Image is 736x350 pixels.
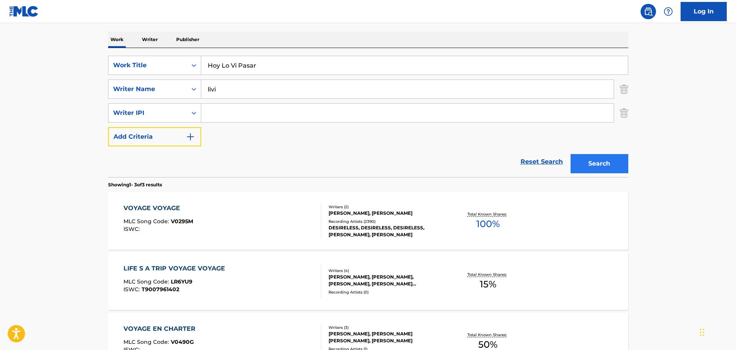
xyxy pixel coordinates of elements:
p: Writer [140,32,160,48]
form: Search Form [108,56,628,177]
img: Delete Criterion [620,103,628,123]
span: 100 % [476,217,500,231]
div: Writer IPI [113,108,182,118]
img: help [664,7,673,16]
p: Total Known Shares: [467,211,509,217]
div: [PERSON_NAME], [PERSON_NAME] [PERSON_NAME], [PERSON_NAME] [329,330,445,344]
p: Work [108,32,126,48]
div: Writers ( 2 ) [329,204,445,210]
span: ISWC : [124,286,142,293]
div: [PERSON_NAME], [PERSON_NAME], [PERSON_NAME], [PERSON_NAME] [PERSON_NAME] [329,274,445,287]
span: V0295M [171,218,193,225]
img: Delete Criterion [620,80,628,99]
p: Total Known Shares: [467,332,509,338]
img: MLC Logo [9,6,39,17]
iframe: Chat Widget [698,313,736,350]
a: VOYAGE VOYAGEMLC Song Code:V0295MISWC:Writers (2)[PERSON_NAME], [PERSON_NAME]Recording Artists (2... [108,192,628,250]
div: Recording Artists ( 0 ) [329,289,445,295]
div: VOYAGE EN CHARTER [124,324,199,333]
div: LIFE S A TRIP VOYAGE VOYAGE [124,264,229,273]
div: [PERSON_NAME], [PERSON_NAME] [329,210,445,217]
div: DESIRELESS, DESIRELESS, DESIRELESS, [PERSON_NAME], [PERSON_NAME] [329,224,445,238]
span: V0490G [171,338,194,345]
div: Writer Name [113,85,182,94]
a: LIFE S A TRIP VOYAGE VOYAGEMLC Song Code:LR6YU9ISWC:T9007961402Writers (4)[PERSON_NAME], [PERSON_... [108,252,628,310]
a: Log In [681,2,727,21]
span: MLC Song Code : [124,218,171,225]
div: Drag [700,321,704,344]
a: Reset Search [517,153,567,170]
img: 9d2ae6d4665cec9f34b9.svg [186,132,195,141]
div: Work Title [113,61,182,70]
p: Publisher [174,32,202,48]
button: Search [571,154,628,173]
div: Help [661,4,676,19]
img: search [644,7,653,16]
p: Total Known Shares: [467,272,509,277]
span: LR6YU9 [171,278,192,285]
span: T9007961402 [142,286,179,293]
span: MLC Song Code : [124,278,171,285]
button: Add Criteria [108,127,201,146]
a: Public Search [641,4,656,19]
div: VOYAGE VOYAGE [124,204,193,213]
span: ISWC : [124,226,142,232]
div: Writers ( 4 ) [329,268,445,274]
span: 15 % [480,277,496,291]
span: MLC Song Code : [124,338,171,345]
div: Writers ( 3 ) [329,325,445,330]
div: Recording Artists ( 2390 ) [329,219,445,224]
p: Showing 1 - 3 of 3 results [108,181,162,188]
